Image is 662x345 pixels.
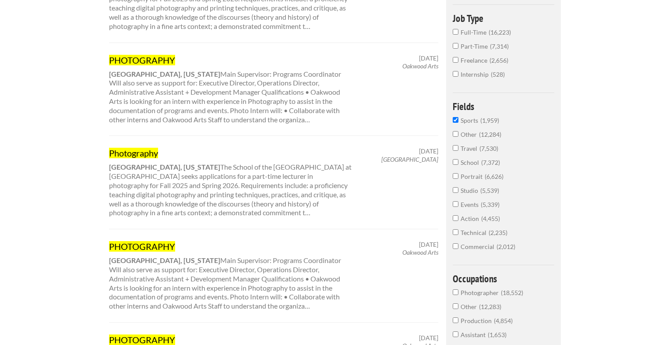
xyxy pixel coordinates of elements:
[479,145,498,152] span: 7,530
[101,54,360,124] div: Main Supervisor: Programs Coordinator Will also serve as support for: Executive Director, Operati...
[453,43,458,49] input: Part-Time7,314
[461,187,480,194] span: Studio
[479,131,501,138] span: 12,284
[453,101,555,111] h4: Fields
[453,159,458,165] input: School7,372
[461,229,489,236] span: Technical
[419,147,438,155] span: [DATE]
[419,54,438,62] span: [DATE]
[461,145,479,152] span: Travel
[109,54,352,66] a: PHOTOGRAPHY
[402,62,438,70] em: Oakwood Arts
[496,243,515,250] span: 2,012
[461,71,491,78] span: Internship
[481,201,500,208] span: 5,339
[461,201,481,208] span: Events
[101,241,360,311] div: Main Supervisor: Programs Coordinator Will also serve as support for: Executive Director, Operati...
[453,201,458,207] input: Events5,339
[453,274,555,284] h4: Occupations
[480,187,499,194] span: 5,539
[109,147,352,159] a: Photography
[461,173,485,180] span: Portrait
[453,57,458,63] input: Freelance2,656
[109,241,175,252] mark: PHOTOGRAPHY
[453,215,458,221] input: Action4,455
[490,43,509,50] span: 7,314
[489,28,511,36] span: 16,223
[453,13,555,23] h4: Job Type
[461,331,488,338] span: Assistant
[461,28,489,36] span: Full-Time
[453,187,458,193] input: Studio5,539
[491,71,505,78] span: 528
[488,331,507,338] span: 1,653
[402,249,438,256] em: Oakwood Arts
[481,159,500,166] span: 7,372
[453,145,458,151] input: Travel7,530
[109,148,158,158] mark: Photography
[109,70,220,78] strong: [GEOGRAPHIC_DATA], [US_STATE]
[453,131,458,137] input: Other12,284
[453,117,458,123] input: Sports1,959
[481,215,500,222] span: 4,455
[109,241,352,252] a: PHOTOGRAPHY
[501,289,523,296] span: 18,552
[109,256,220,264] strong: [GEOGRAPHIC_DATA], [US_STATE]
[453,71,458,77] input: Internship528
[479,303,501,310] span: 12,283
[489,57,508,64] span: 2,656
[453,303,458,309] input: Other12,283
[109,163,220,171] strong: [GEOGRAPHIC_DATA], [US_STATE]
[461,215,481,222] span: Action
[489,229,507,236] span: 2,235
[461,131,479,138] span: Other
[101,147,360,217] div: The School of the [GEOGRAPHIC_DATA] at [GEOGRAPHIC_DATA] seeks applications for a part-time lectu...
[461,243,496,250] span: Commercial
[461,117,480,124] span: Sports
[453,173,458,179] input: Portrait6,626
[419,334,438,342] span: [DATE]
[419,241,438,249] span: [DATE]
[381,156,438,163] em: [GEOGRAPHIC_DATA]
[453,331,458,337] input: Assistant1,653
[461,303,479,310] span: Other
[494,317,513,324] span: 4,854
[453,289,458,295] input: Photographer18,552
[480,117,499,124] span: 1,959
[453,29,458,35] input: Full-Time16,223
[461,57,489,64] span: Freelance
[461,317,494,324] span: Production
[453,317,458,323] input: Production4,854
[485,173,504,180] span: 6,626
[109,55,175,65] mark: PHOTOGRAPHY
[461,43,490,50] span: Part-Time
[109,334,175,345] mark: PHOTOGRAPHY
[453,229,458,235] input: Technical2,235
[453,243,458,249] input: Commercial2,012
[461,159,481,166] span: School
[461,289,501,296] span: Photographer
